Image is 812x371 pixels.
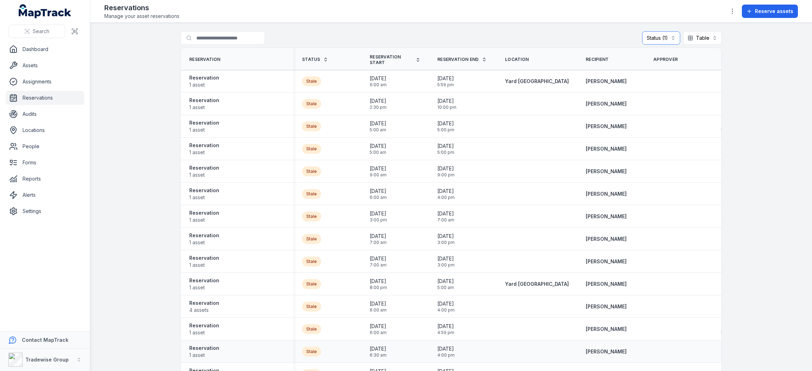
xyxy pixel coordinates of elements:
[721,143,738,155] time: 9/2/2025, 4:10:02 PM
[437,233,455,245] time: 8/28/2025, 3:00:00 PM
[721,57,763,62] a: Created Date
[437,75,454,88] time: 9/10/2025, 5:59:59 PM
[370,217,387,223] span: 3:00 pm
[437,188,455,195] span: [DATE]
[437,345,455,358] time: 8/25/2025, 4:00:00 PM
[6,42,84,56] a: Dashboard
[437,195,455,200] span: 4:00 pm
[370,98,387,105] span: [DATE]
[586,100,627,107] a: [PERSON_NAME]
[586,123,627,130] a: [PERSON_NAME]
[721,262,738,268] span: 6:10 pm
[189,239,219,246] span: 1 asset
[721,233,738,240] span: [DATE]
[189,171,219,178] span: 1 asset
[505,281,569,288] a: Yard [GEOGRAPHIC_DATA]
[370,255,387,268] time: 8/28/2025, 7:00:00 AM
[653,57,678,62] span: Approver
[586,145,627,152] strong: [PERSON_NAME]
[189,164,219,178] a: Reservation1 asset
[6,75,84,89] a: Assignments
[586,78,627,85] a: [PERSON_NAME]
[370,352,387,358] span: 6:30 am
[437,120,454,127] span: [DATE]
[586,303,627,310] strong: [PERSON_NAME]
[437,150,454,155] span: 5:00 pm
[370,240,387,245] span: 7:00 am
[437,172,455,178] span: 9:00 pm
[189,164,219,171] strong: Reservation
[189,216,219,224] span: 1 asset
[755,8,793,15] span: Reserve assets
[189,300,219,314] a: Reservation4 assets
[437,210,454,217] span: [DATE]
[104,3,179,13] h2: Reservations
[721,127,738,133] span: 5:11 pm
[437,323,454,330] span: [DATE]
[189,232,219,239] strong: Reservation
[586,57,609,62] span: Recipient
[437,300,455,313] time: 8/27/2025, 4:00:00 PM
[189,97,219,111] a: Reservation1 asset
[586,258,627,265] a: [PERSON_NAME]
[370,262,387,268] span: 7:00 am
[189,254,219,262] strong: Reservation
[721,330,738,335] span: 5:38 pm
[370,143,386,155] time: 9/3/2025, 5:00:00 AM
[6,91,84,105] a: Reservations
[370,165,387,178] time: 9/2/2025, 9:00:00 AM
[189,74,219,88] a: Reservation1 asset
[302,212,321,221] div: Stale
[505,57,529,62] span: Location
[189,277,219,291] a: Reservation1 asset
[437,217,454,223] span: 7:00 am
[6,139,84,153] a: People
[437,57,487,62] a: Reservation End
[437,352,455,358] span: 4:00 pm
[721,82,738,88] span: 4:45 pm
[721,255,738,268] time: 8/27/2025, 6:10:22 PM
[189,345,219,352] strong: Reservation
[189,104,219,111] span: 1 asset
[437,188,455,200] time: 9/1/2025, 4:00:59 PM
[721,278,738,285] span: [DATE]
[721,120,738,133] time: 9/2/2025, 5:11:24 PM
[302,57,328,62] a: Status
[721,188,739,200] time: 8/31/2025, 12:52:34 PM
[189,307,219,314] span: 4 assets
[721,210,738,223] time: 8/29/2025, 8:26:10 AM
[189,300,219,307] strong: Reservation
[370,307,387,313] span: 6:00 am
[370,98,387,110] time: 9/5/2025, 2:30:00 PM
[437,300,455,307] span: [DATE]
[189,142,219,149] strong: Reservation
[302,144,321,154] div: Stale
[437,233,455,240] span: [DATE]
[302,189,321,199] div: Stale
[437,105,456,110] span: 10:00 pm
[437,240,455,245] span: 3:00 pm
[104,13,179,20] span: Manage your asset reservations
[370,323,387,335] time: 8/27/2025, 6:00:00 AM
[721,165,738,178] time: 9/1/2025, 1:21:36 PM
[370,75,387,82] span: [DATE]
[437,323,454,335] time: 8/27/2025, 4:59:59 PM
[721,307,738,313] span: 6:31 pm
[370,82,387,88] span: 6:00 am
[586,168,627,175] strong: [PERSON_NAME]
[437,120,454,133] time: 9/3/2025, 5:00:00 PM
[189,352,219,359] span: 1 asset
[302,57,320,62] span: Status
[370,210,387,223] time: 8/29/2025, 3:00:00 PM
[437,278,454,290] time: 8/28/2025, 5:00:00 AM
[742,5,798,18] button: Reserve assets
[721,210,738,217] span: [DATE]
[586,281,627,288] strong: [PERSON_NAME]
[6,188,84,202] a: Alerts
[370,54,420,65] a: Reservation Start
[370,75,387,88] time: 9/10/2025, 6:00:00 AM
[302,302,321,312] div: Stale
